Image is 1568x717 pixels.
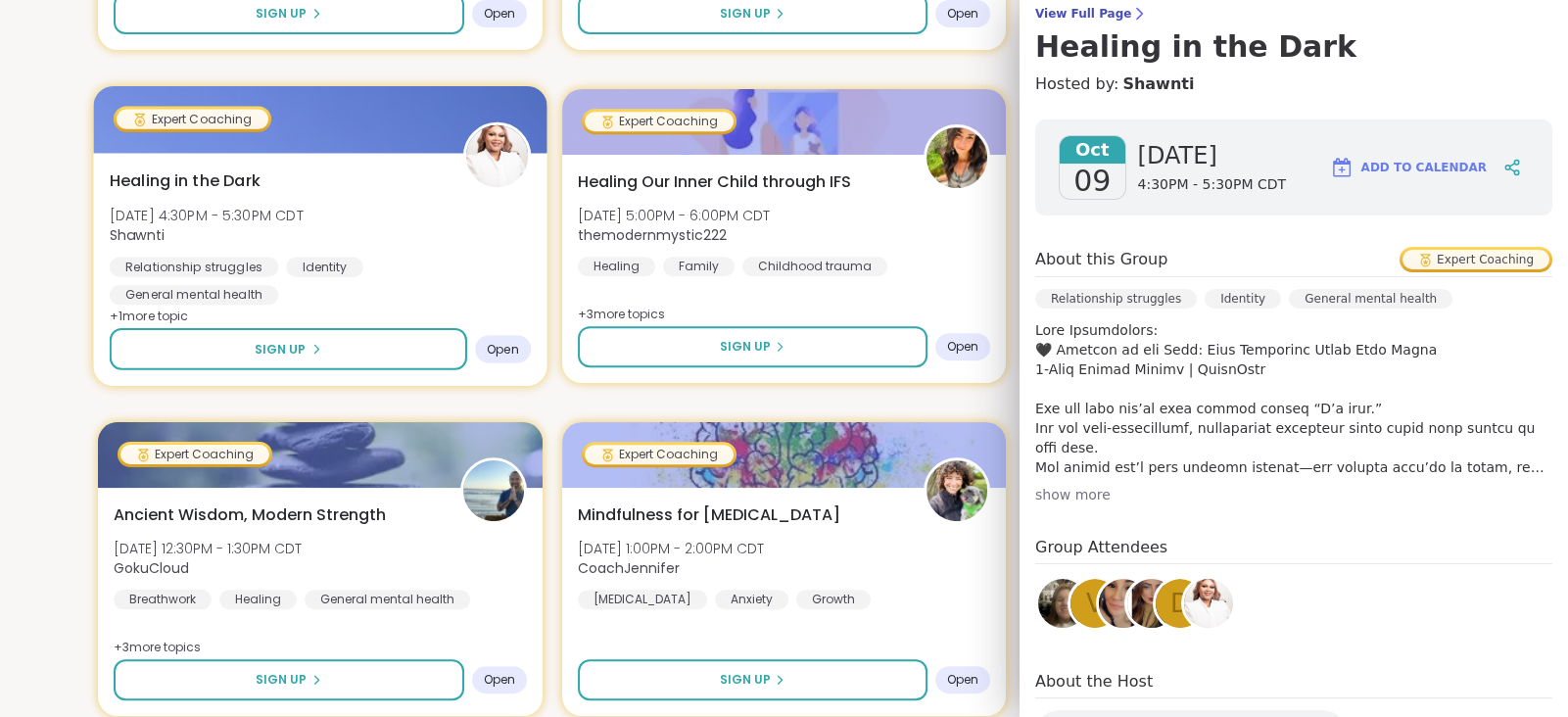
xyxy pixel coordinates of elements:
span: Open [947,339,978,355]
span: Healing in the Dark [110,169,261,193]
span: v [1086,585,1104,623]
a: d [1153,576,1208,631]
span: [DATE] 5:00PM - 6:00PM CDT [578,206,770,225]
a: shallynwhitburn1 [1096,576,1151,631]
div: Identity [286,257,363,276]
div: Expert Coaching [117,109,268,128]
span: Sign Up [255,340,307,358]
div: show more [1035,485,1552,504]
img: CoachJennifer [927,460,987,521]
img: Chafi [1127,579,1176,628]
img: AliciaMarie [1038,579,1087,628]
img: themodernmystic222 [927,127,987,188]
img: Shawnti [466,125,528,187]
button: Sign Up [578,659,928,700]
span: [DATE] 1:00PM - 2:00PM CDT [578,539,764,558]
div: Healing [578,257,655,276]
h4: Hosted by: [1035,72,1552,96]
div: [MEDICAL_DATA] [578,590,707,609]
h4: About this Group [1035,248,1167,271]
h4: Group Attendees [1035,536,1552,564]
div: General mental health [305,590,470,609]
span: View Full Page [1035,6,1552,22]
h4: About the Host [1035,670,1552,698]
div: Anxiety [715,590,788,609]
div: Childhood trauma [742,257,887,276]
div: General mental health [1289,289,1452,309]
h3: Healing in the Dark [1035,29,1552,65]
span: Healing Our Inner Child through IFS [578,170,851,194]
img: ShareWell Logomark [1330,156,1354,179]
a: View Full PageHealing in the Dark [1035,6,1552,65]
img: Shawnti [1184,579,1233,628]
div: Breathwork [114,590,212,609]
div: Expert Coaching [1402,250,1549,269]
div: Family [663,257,735,276]
a: AliciaMarie [1035,576,1090,631]
a: v [1068,576,1122,631]
p: Lore Ipsumdolors: 🖤 Ametcon ad eli Sedd: Eius Temporinc Utlab Etdo Magna 1-Aliq Enimad Minimv | Q... [1035,320,1552,477]
span: [DATE] 12:30PM - 1:30PM CDT [114,539,302,558]
div: Growth [796,590,871,609]
div: Healing [219,590,297,609]
div: Relationship struggles [1035,289,1197,309]
span: Open [487,341,519,357]
span: Mindfulness for [MEDICAL_DATA] [578,503,840,527]
a: Chafi [1124,576,1179,631]
a: Shawnti [1122,72,1194,96]
span: Open [947,672,978,688]
div: General mental health [110,285,278,305]
span: [DATE] 4:30PM - 5:30PM CDT [110,205,304,224]
span: Sign Up [719,338,770,356]
div: Relationship struggles [110,257,278,276]
b: GokuCloud [114,558,189,578]
span: Sign Up [719,671,770,689]
span: [DATE] [1138,140,1286,171]
button: Sign Up [578,326,928,367]
b: Shawnti [110,225,165,245]
span: Sign Up [256,671,307,689]
span: 09 [1073,164,1111,199]
span: d [1170,585,1190,623]
span: Open [484,6,515,22]
div: Expert Coaching [585,112,734,131]
span: Ancient Wisdom, Modern Strength [114,503,386,527]
button: Add to Calendar [1321,144,1496,191]
b: themodernmystic222 [578,225,727,245]
img: GokuCloud [463,460,524,521]
span: Open [947,6,978,22]
span: 4:30PM - 5:30PM CDT [1138,175,1286,195]
button: Sign Up [114,659,464,700]
span: Open [484,672,515,688]
div: Expert Coaching [585,445,734,464]
span: Sign Up [256,5,307,23]
span: Sign Up [719,5,770,23]
div: Expert Coaching [120,445,269,464]
img: shallynwhitburn1 [1099,579,1148,628]
b: CoachJennifer [578,558,680,578]
button: Sign Up [110,328,467,370]
span: Add to Calendar [1361,159,1487,176]
a: Shawnti [1181,576,1236,631]
span: Oct [1060,136,1125,164]
div: Identity [1205,289,1281,309]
